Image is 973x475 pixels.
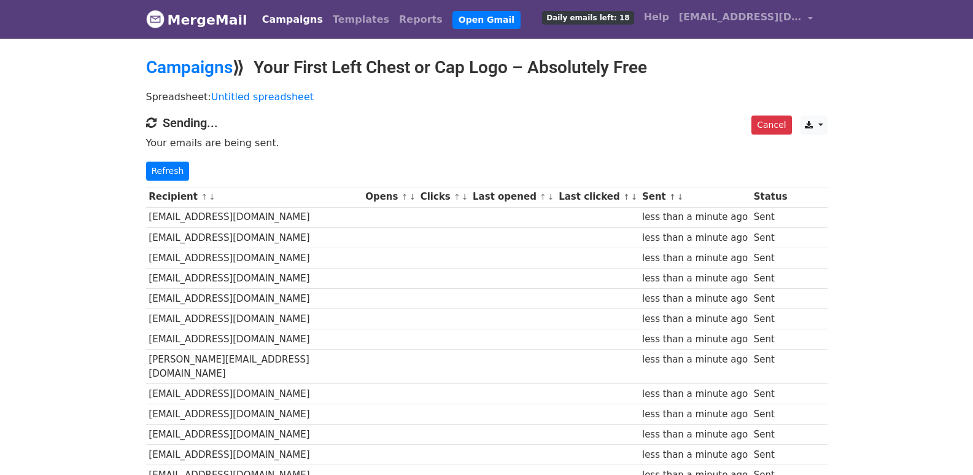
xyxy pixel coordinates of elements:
td: [EMAIL_ADDRESS][DOMAIN_NAME] [146,268,363,288]
a: ↑ [401,192,408,202]
th: Last clicked [556,187,639,207]
td: Sent [751,404,790,425]
div: less than a minute ago [642,407,748,422]
td: Sent [751,425,790,445]
td: [EMAIL_ADDRESS][DOMAIN_NAME] [146,425,363,445]
div: less than a minute ago [642,210,748,224]
div: less than a minute ago [642,312,748,326]
p: Your emails are being sent. [146,136,828,149]
span: [EMAIL_ADDRESS][DOMAIN_NAME] [679,10,802,25]
div: less than a minute ago [642,387,748,401]
a: ↑ [201,192,207,202]
a: ↓ [631,192,638,202]
td: [EMAIL_ADDRESS][DOMAIN_NAME] [146,227,363,248]
div: less than a minute ago [642,448,748,462]
th: Clicks [417,187,470,207]
a: Help [639,5,674,29]
a: Open Gmail [452,11,521,29]
div: less than a minute ago [642,231,748,245]
td: Sent [751,445,790,465]
a: Refresh [146,162,190,181]
td: [EMAIL_ADDRESS][DOMAIN_NAME] [146,383,363,404]
a: Templates [328,7,394,32]
th: Last opened [470,187,556,207]
a: ↓ [548,192,554,202]
a: ↓ [409,192,416,202]
td: Sent [751,207,790,227]
th: Opens [362,187,417,207]
td: [EMAIL_ADDRESS][DOMAIN_NAME] [146,329,363,350]
a: ↑ [454,192,460,202]
td: Sent [751,309,790,329]
td: Sent [751,350,790,384]
td: Sent [751,329,790,350]
a: MergeMail [146,7,247,33]
td: Sent [751,227,790,248]
td: Sent [751,289,790,309]
a: ↓ [209,192,215,202]
p: Spreadsheet: [146,90,828,103]
td: Sent [751,268,790,288]
a: ↓ [677,192,684,202]
td: [PERSON_NAME][EMAIL_ADDRESS][DOMAIN_NAME] [146,350,363,384]
a: Reports [394,7,448,32]
th: Recipient [146,187,363,207]
a: [EMAIL_ADDRESS][DOMAIN_NAME] [674,5,818,34]
td: [EMAIL_ADDRESS][DOMAIN_NAME] [146,404,363,425]
a: ↓ [462,192,468,202]
div: less than a minute ago [642,332,748,347]
div: less than a minute ago [642,353,748,367]
td: Sent [751,383,790,404]
td: [EMAIL_ADDRESS][DOMAIN_NAME] [146,207,363,227]
a: Cancel [751,116,791,135]
td: [EMAIL_ADDRESS][DOMAIN_NAME] [146,445,363,465]
th: Sent [639,187,751,207]
span: Daily emails left: 18 [542,11,634,25]
h4: Sending... [146,116,828,130]
td: [EMAIL_ADDRESS][DOMAIN_NAME] [146,309,363,329]
a: ↑ [623,192,630,202]
th: Status [751,187,790,207]
td: [EMAIL_ADDRESS][DOMAIN_NAME] [146,289,363,309]
a: Daily emails left: 18 [537,5,638,29]
a: Campaigns [146,57,233,77]
td: [EMAIL_ADDRESS][DOMAIN_NAME] [146,248,363,268]
div: less than a minute ago [642,428,748,442]
div: less than a minute ago [642,251,748,265]
a: Campaigns [257,7,328,32]
a: ↑ [669,192,676,202]
a: Untitled spreadsheet [211,91,314,103]
a: ↑ [540,192,546,202]
h2: ⟫ Your First Left Chest or Cap Logo – Absolutely Free [146,57,828,78]
td: Sent [751,248,790,268]
img: MergeMail logo [146,10,165,28]
div: less than a minute ago [642,292,748,306]
div: less than a minute ago [642,272,748,286]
